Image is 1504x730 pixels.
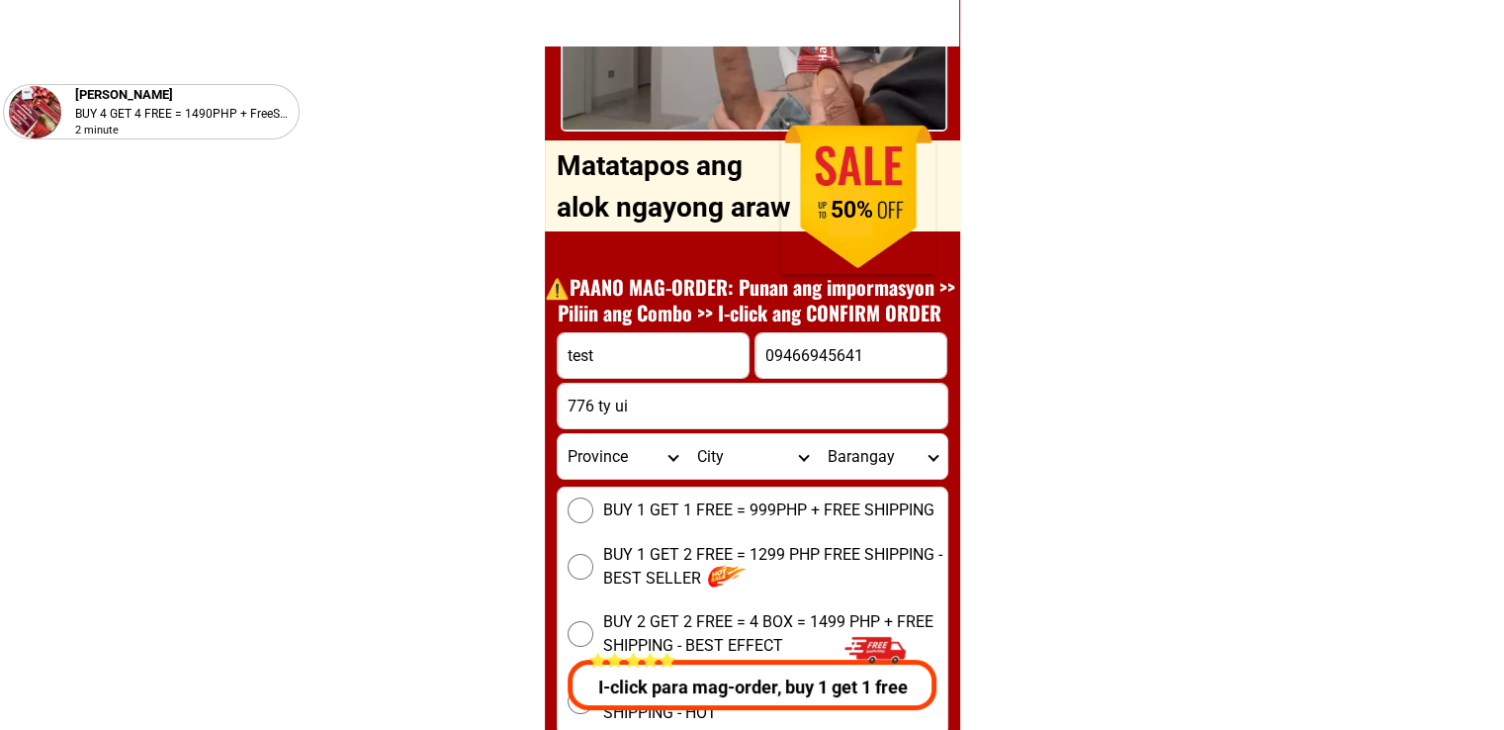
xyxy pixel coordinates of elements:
p: Matatapos ang alok ngayong araw [557,145,800,228]
input: Input address [558,384,947,428]
h1: 50% [802,197,902,225]
input: BUY 1 GET 1 FREE = 999PHP + FREE SHIPPING [568,498,593,523]
span: BUY 1 GET 1 FREE = 999PHP + FREE SHIPPING [603,499,934,522]
p: I-click para mag-order, buy 1 get 1 free [560,674,938,700]
input: BUY 1 GET 2 FREE = 1299 PHP FREE SHIPPING - BEST SELLER [568,554,593,580]
span: BUY 2 GET 2 FREE = 4 BOX = 1499 PHP + FREE SHIPPING - BEST EFFECT [603,610,947,658]
h1: ORDER DITO [614,130,926,216]
span: BUY 1 GET 2 FREE = 1299 PHP FREE SHIPPING - BEST SELLER [603,543,947,591]
input: Input full_name [558,333,749,378]
input: Input phone_number [755,333,946,378]
select: Select province [558,434,687,479]
select: Select commune [818,434,947,479]
h1: ⚠️️PAANO MAG-ORDER: Punan ang impormasyon >> Piliin ang Combo >> I-click ang CONFIRM ORDER [534,274,965,325]
select: Select district [687,434,817,479]
input: BUY 2 GET 2 FREE = 4 BOX = 1499 PHP + FREE SHIPPING - BEST EFFECT [568,621,593,647]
